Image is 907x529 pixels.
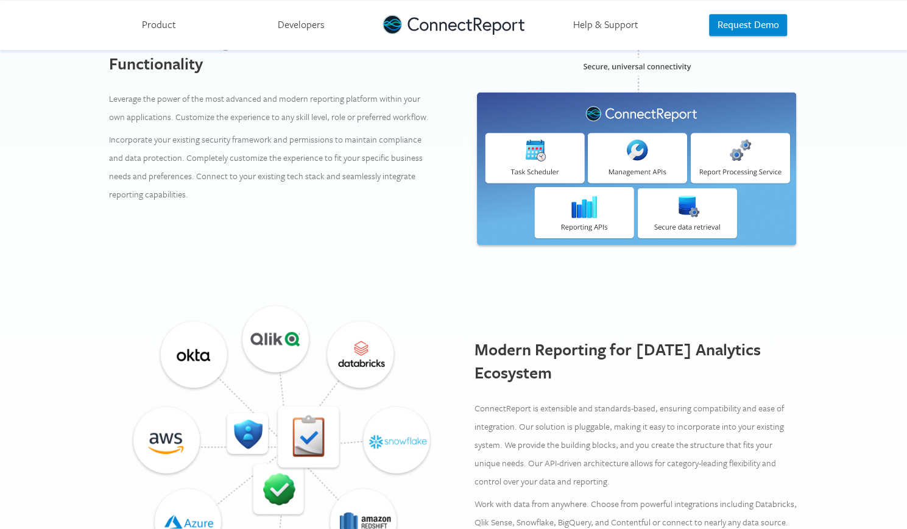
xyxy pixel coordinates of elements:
h2: Customize, Integrate, and Extend Functionality [109,29,433,75]
p: Leverage the power of the most advanced and modern reporting platform within your own application... [109,90,433,126]
h2: Modern Reporting for [DATE] Analytics Ecosystem [475,338,799,384]
p: Incorporate your existing security framework and permissions to maintain compliance and data prot... [109,130,433,204]
button: Request Demo [709,14,787,37]
p: ConnectReport is extensible and standards-based, ensuring compatibility and ease of integration. ... [475,399,799,490]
